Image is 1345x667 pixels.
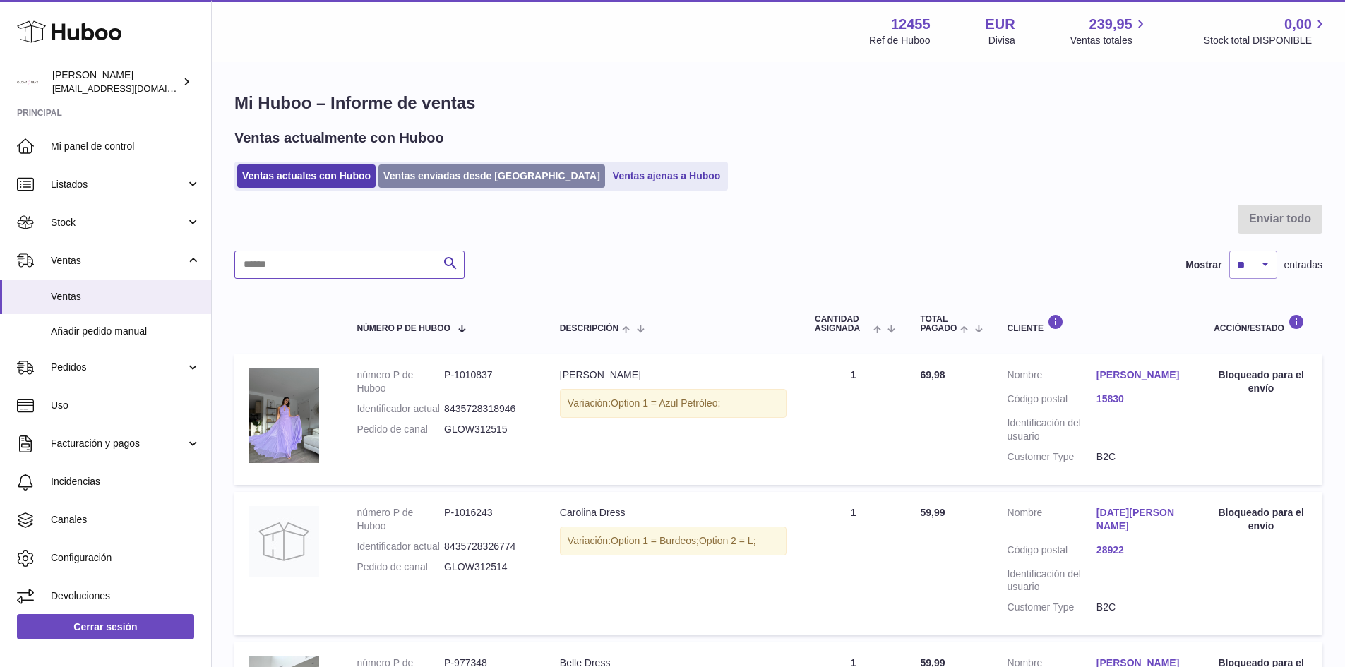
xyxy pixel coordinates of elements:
label: Mostrar [1185,258,1221,272]
dt: Pedido de canal [357,423,444,436]
img: no-photo.jpg [249,506,319,577]
dt: Identificación del usuario [1008,567,1096,594]
span: Option 1 = Burdeos; [611,535,699,546]
span: Total pagado [920,315,957,333]
span: 0,00 [1284,15,1312,34]
div: Variación: [560,527,787,555]
a: 239,95 Ventas totales [1070,15,1149,47]
dd: GLOW312515 [444,423,532,436]
span: Uso [51,399,201,412]
span: 239,95 [1089,15,1132,34]
dt: Nombre [1008,368,1096,385]
span: Ventas [51,254,186,268]
dt: Customer Type [1008,601,1096,614]
a: Ventas actuales con Huboo [237,164,376,188]
dd: P-1010837 [444,368,532,395]
div: Bloqueado para el envío [1214,368,1308,395]
div: Variación: [560,389,787,418]
h1: Mi Huboo – Informe de ventas [234,92,1322,114]
td: 1 [801,354,906,484]
dd: 8435728318946 [444,402,532,416]
span: Facturación y pagos [51,437,186,450]
div: [PERSON_NAME] [52,68,179,95]
dd: B2C [1096,601,1185,614]
span: 59,99 [920,507,945,518]
span: Configuración [51,551,201,565]
dt: Código postal [1008,543,1096,560]
span: 69,98 [920,369,945,380]
dd: B2C [1096,450,1185,464]
div: Ref de Huboo [869,34,930,47]
dd: 8435728326774 [444,540,532,553]
span: Option 2 = L; [699,535,756,546]
span: Ventas [51,290,201,304]
img: Tezza-0853.jpg [249,368,319,462]
div: [PERSON_NAME] [560,368,787,382]
span: Devoluciones [51,589,201,603]
dt: Identificador actual [357,540,444,553]
h2: Ventas actualmente con Huboo [234,128,444,148]
span: Canales [51,513,201,527]
dt: Identificador actual [357,402,444,416]
span: Descripción [560,324,618,333]
dd: P-1016243 [444,506,532,533]
a: 15830 [1096,392,1185,406]
td: 1 [801,492,906,635]
span: Pedidos [51,361,186,374]
div: Bloqueado para el envío [1214,506,1308,533]
dt: Customer Type [1008,450,1096,464]
a: Ventas enviadas desde [GEOGRAPHIC_DATA] [378,164,605,188]
span: Stock total DISPONIBLE [1204,34,1328,47]
a: Cerrar sesión [17,614,194,639]
dt: Nombre [1008,506,1096,536]
span: [EMAIL_ADDRESS][DOMAIN_NAME] [52,83,208,94]
dt: Identificación del usuario [1008,416,1096,443]
a: 28922 [1096,543,1185,557]
a: [DATE][PERSON_NAME] [1096,506,1185,533]
dt: Pedido de canal [357,560,444,574]
span: Añadir pedido manual [51,325,201,338]
dt: número P de Huboo [357,506,444,533]
span: entradas [1284,258,1322,272]
span: Incidencias [51,475,201,488]
span: Cantidad ASIGNADA [815,315,870,333]
a: 0,00 Stock total DISPONIBLE [1204,15,1328,47]
div: Carolina Dress [560,506,787,519]
a: Ventas ajenas a Huboo [608,164,726,188]
strong: 12455 [891,15,931,34]
span: Listados [51,178,186,191]
a: [PERSON_NAME] [1096,368,1185,382]
dt: Código postal [1008,392,1096,409]
div: Acción/Estado [1214,314,1308,333]
span: Mi panel de control [51,140,201,153]
dt: número P de Huboo [357,368,444,395]
span: Ventas totales [1070,34,1149,47]
span: Stock [51,216,186,229]
div: Cliente [1008,314,1186,333]
span: Option 1 = Azul Petróleo; [611,397,720,409]
dd: GLOW312514 [444,560,532,574]
div: Divisa [988,34,1015,47]
span: número P de Huboo [357,324,450,333]
strong: EUR [986,15,1015,34]
img: pedidos@glowrias.com [17,71,38,92]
